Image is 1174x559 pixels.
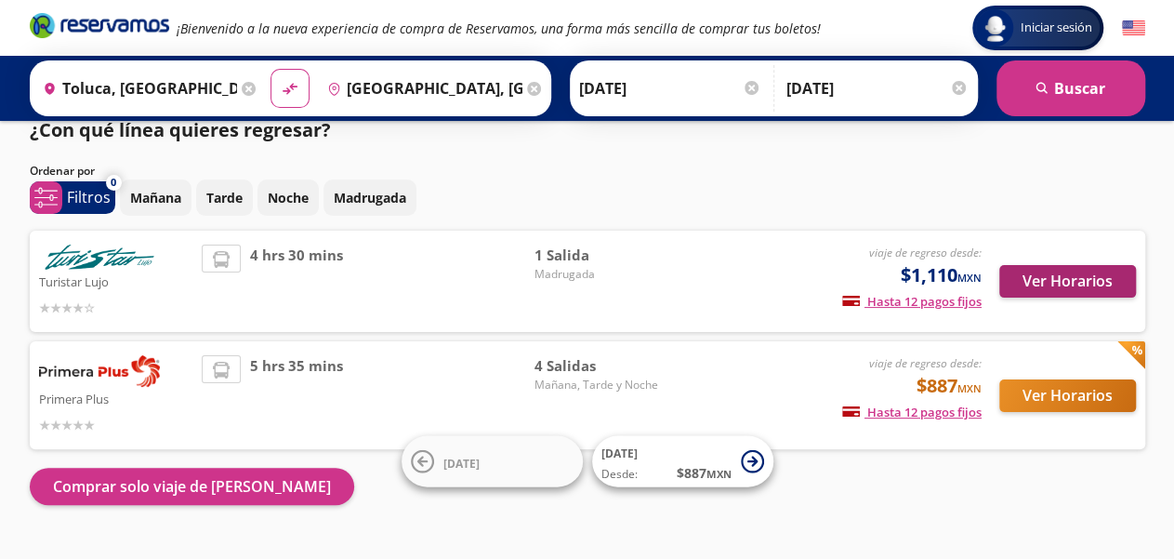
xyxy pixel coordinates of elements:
[30,11,169,39] i: Brand Logo
[901,261,982,289] span: $1,110
[534,245,664,266] span: 1 Salida
[39,387,193,409] p: Primera Plus
[1013,19,1100,37] span: Iniciar sesión
[402,436,583,487] button: [DATE]
[250,245,343,318] span: 4 hrs 30 mins
[996,60,1145,116] button: Buscar
[957,271,982,285] small: MXN
[869,245,982,260] em: viaje de regreso desde:
[592,436,773,487] button: [DATE]Desde:$887MXN
[534,377,664,393] span: Mañana, Tarde y Noche
[30,116,331,144] p: ¿Con qué línea quieres regresar?
[268,188,309,207] p: Noche
[443,455,480,471] span: [DATE]
[257,180,319,216] button: Noche
[534,355,664,377] span: 4 Salidas
[67,186,111,208] p: Filtros
[334,188,406,207] p: Madrugada
[196,180,253,216] button: Tarde
[534,266,664,283] span: Madrugada
[39,270,193,292] p: Turistar Lujo
[999,265,1136,298] button: Ver Horarios
[250,355,343,435] span: 5 hrs 35 mins
[601,446,638,461] span: [DATE]
[601,466,638,483] span: Desde:
[957,381,982,395] small: MXN
[842,293,982,310] span: Hasta 12 pagos fijos
[177,20,821,37] em: ¡Bienvenido a la nueva experiencia de compra de Reservamos, una forma más sencilla de comprar tus...
[323,180,416,216] button: Madrugada
[842,404,982,420] span: Hasta 12 pagos fijos
[999,379,1136,412] button: Ver Horarios
[579,65,761,112] input: Elegir Fecha
[320,65,522,112] input: Buscar Destino
[30,11,169,45] a: Brand Logo
[1122,17,1145,40] button: English
[111,175,116,191] span: 0
[120,180,191,216] button: Mañana
[35,65,238,112] input: Buscar Origen
[206,188,243,207] p: Tarde
[706,467,732,481] small: MXN
[786,65,969,112] input: Opcional
[677,463,732,483] span: $ 887
[39,355,160,387] img: Primera Plus
[869,355,982,371] em: viaje de regreso desde:
[39,245,160,270] img: Turistar Lujo
[30,163,95,180] p: Ordenar por
[30,181,115,214] button: 0Filtros
[30,468,354,505] button: Comprar solo viaje de [PERSON_NAME]
[130,188,181,207] p: Mañana
[917,372,982,400] span: $887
